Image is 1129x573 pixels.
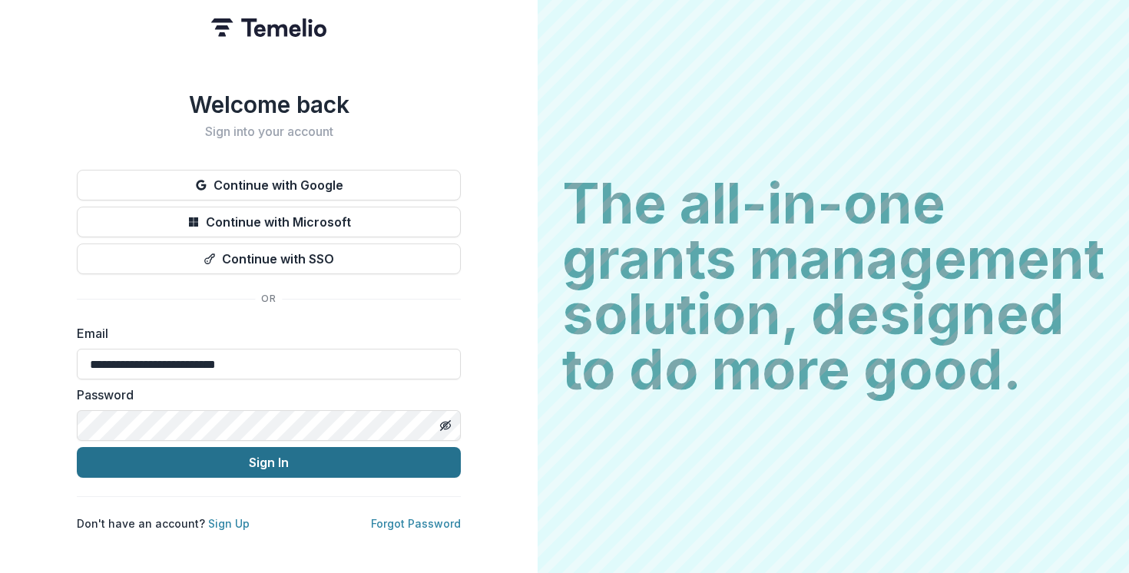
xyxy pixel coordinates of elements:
label: Password [77,386,452,404]
button: Sign In [77,447,461,478]
h1: Welcome back [77,91,461,118]
p: Don't have an account? [77,515,250,532]
h2: Sign into your account [77,124,461,139]
button: Toggle password visibility [433,413,458,438]
label: Email [77,324,452,343]
a: Forgot Password [371,517,461,530]
img: Temelio [211,18,326,37]
button: Continue with Microsoft [77,207,461,237]
button: Continue with Google [77,170,461,200]
a: Sign Up [208,517,250,530]
button: Continue with SSO [77,243,461,274]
